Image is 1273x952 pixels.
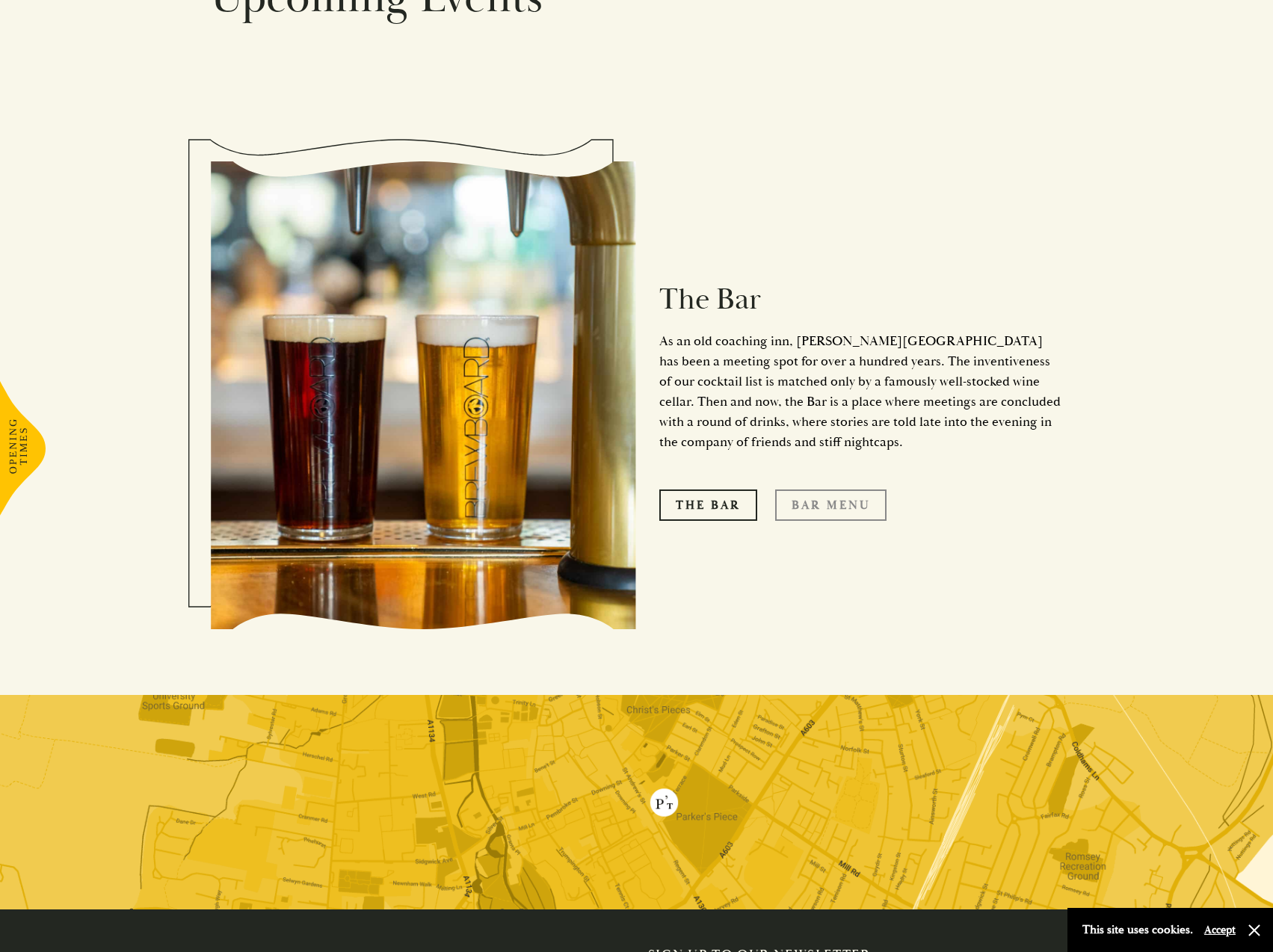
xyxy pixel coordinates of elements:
h2: The Bar [659,282,1063,318]
a: Bar Menu [775,489,887,521]
button: Accept [1204,923,1236,937]
p: This site uses cookies. [1082,919,1193,941]
button: Close and accept [1247,923,1262,938]
p: As an old coaching inn, [PERSON_NAME][GEOGRAPHIC_DATA] has been a meeting spot for over a hundred... [659,331,1063,452]
a: The Bar [659,489,757,521]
